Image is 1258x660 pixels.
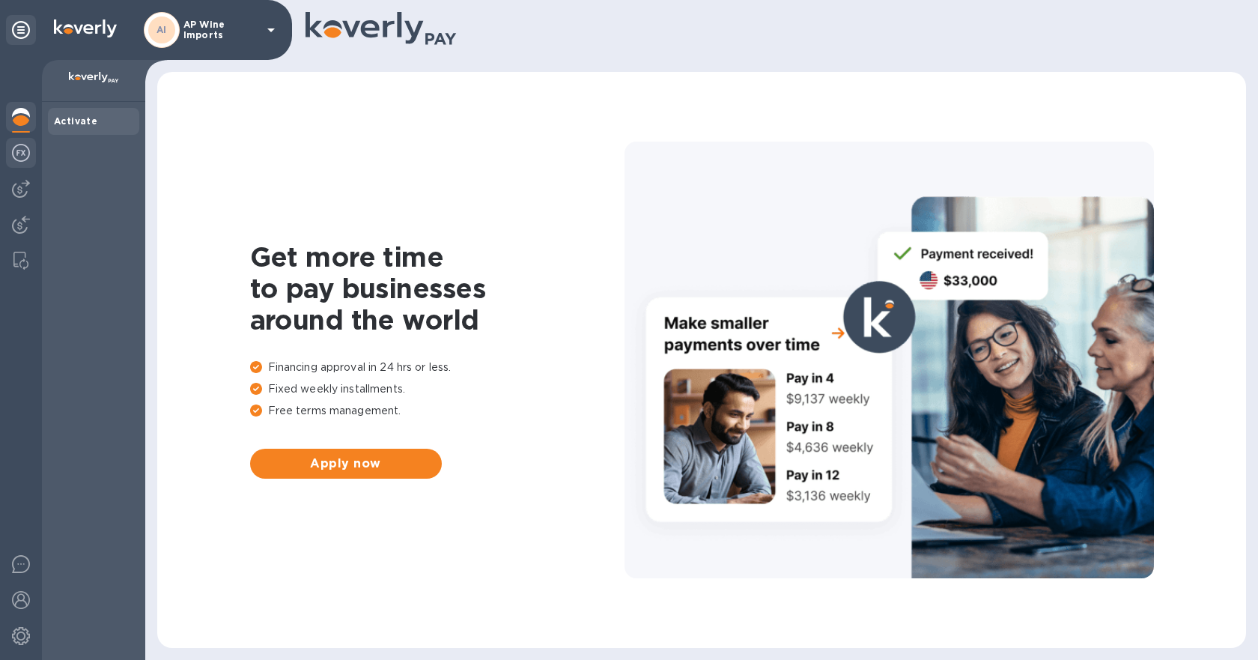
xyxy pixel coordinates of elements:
[54,115,97,127] b: Activate
[250,403,625,419] p: Free terms management.
[250,241,625,336] h1: Get more time to pay businesses around the world
[250,360,625,375] p: Financing approval in 24 hrs or less.
[250,381,625,397] p: Fixed weekly installments.
[262,455,430,473] span: Apply now
[6,15,36,45] div: Unpin categories
[157,24,167,35] b: AI
[250,449,442,479] button: Apply now
[54,19,117,37] img: Logo
[12,144,30,162] img: Foreign exchange
[183,19,258,40] p: AP Wine Imports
